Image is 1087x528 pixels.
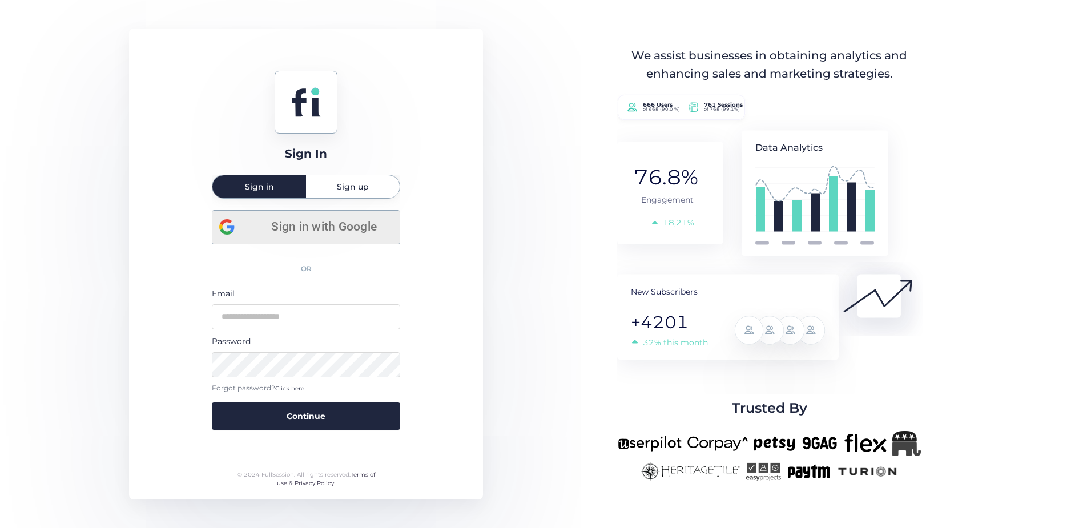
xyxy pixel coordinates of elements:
[287,410,325,422] span: Continue
[212,257,400,281] div: OR
[801,431,839,456] img: 9gag-new.png
[663,217,694,228] tspan: 18,21%
[641,462,740,481] img: heritagetile-new.png
[732,397,807,419] span: Trusted By
[746,462,781,481] img: easyprojects-new.png
[634,164,698,190] tspan: 76.8%
[285,145,327,163] div: Sign In
[755,142,823,153] tspan: Data Analytics
[212,287,400,300] div: Email
[619,47,920,83] div: We assist businesses in obtaining analytics and enhancing sales and marketing strategies.
[255,217,393,236] span: Sign in with Google
[844,431,887,456] img: flex-new.png
[232,470,380,488] div: © 2024 FullSession. All rights reserved.
[892,431,921,456] img: Republicanlogo-bw.png
[704,107,740,112] tspan: of 768 (99.1%)
[277,471,375,487] a: Terms of use & Privacy Policy.
[337,183,369,191] span: Sign up
[631,312,689,333] tspan: +4201
[687,431,748,456] img: corpay-new.png
[704,102,743,109] tspan: 761 Sessions
[212,335,400,348] div: Password
[754,431,795,456] img: petsy-new.png
[212,383,400,394] div: Forgot password?
[245,183,274,191] span: Sign in
[787,462,831,481] img: paytm-new.png
[836,462,899,481] img: turion-new.png
[631,287,698,297] tspan: New Subscribers
[275,385,304,392] span: Click here
[641,195,694,205] tspan: Engagement
[618,431,682,456] img: userpilot-new.png
[212,402,400,430] button: Continue
[643,337,708,348] tspan: 32% this month
[642,102,673,109] tspan: 666 Users
[642,107,679,112] tspan: of 668 (90.0 %)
